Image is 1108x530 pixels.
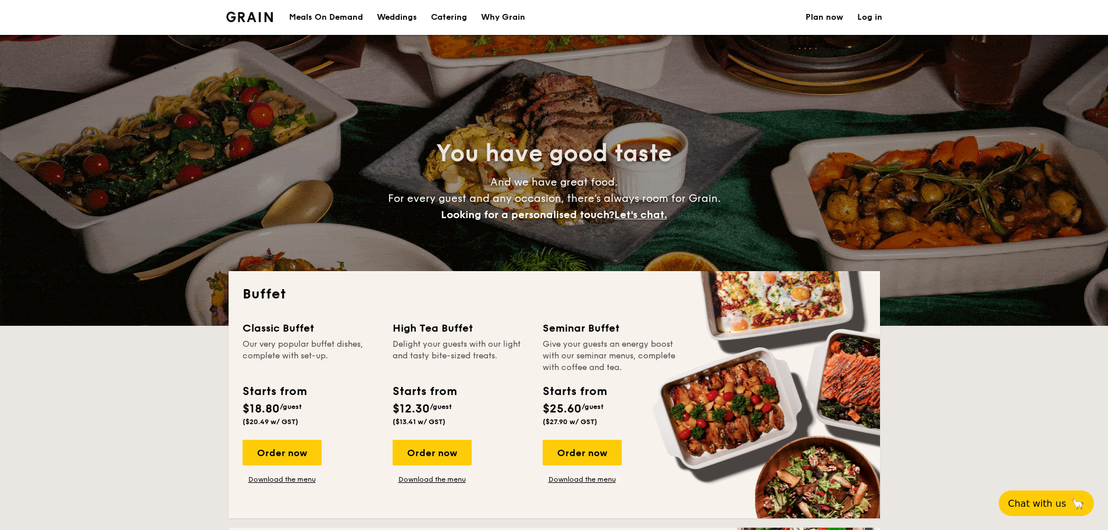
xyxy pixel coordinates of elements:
[393,440,472,465] div: Order now
[543,418,597,426] span: ($27.90 w/ GST)
[393,475,472,484] a: Download the menu
[430,403,452,411] span: /guest
[543,320,679,336] div: Seminar Buffet
[280,403,302,411] span: /guest
[388,176,721,221] span: And we have great food. For every guest and any occasion, there’s always room for Grain.
[393,320,529,336] div: High Tea Buffet
[393,383,456,400] div: Starts from
[243,285,866,304] h2: Buffet
[393,418,446,426] span: ($13.41 w/ GST)
[226,12,273,22] img: Grain
[243,440,322,465] div: Order now
[393,402,430,416] span: $12.30
[543,475,622,484] a: Download the menu
[243,475,322,484] a: Download the menu
[582,403,604,411] span: /guest
[543,383,606,400] div: Starts from
[243,418,298,426] span: ($20.49 w/ GST)
[614,208,667,221] span: Let's chat.
[226,12,273,22] a: Logotype
[999,490,1094,516] button: Chat with us🦙
[1008,498,1066,509] span: Chat with us
[243,339,379,374] div: Our very popular buffet dishes, complete with set-up.
[1071,497,1085,510] span: 🦙
[543,339,679,374] div: Give your guests an energy boost with our seminar menus, complete with coffee and tea.
[436,140,672,168] span: You have good taste
[393,339,529,374] div: Delight your guests with our light and tasty bite-sized treats.
[243,402,280,416] span: $18.80
[441,208,614,221] span: Looking for a personalised touch?
[543,402,582,416] span: $25.60
[243,383,306,400] div: Starts from
[543,440,622,465] div: Order now
[243,320,379,336] div: Classic Buffet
